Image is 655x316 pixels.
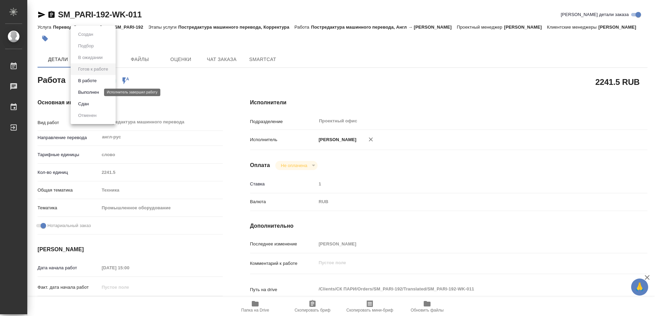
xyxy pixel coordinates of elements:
button: Создан [76,31,95,38]
button: Отменен [76,112,99,119]
button: Выполнен [76,89,101,96]
button: В ожидании [76,54,105,61]
button: Подбор [76,42,96,50]
button: В работе [76,77,99,85]
button: Сдан [76,100,91,108]
button: Готов к работе [76,65,110,73]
